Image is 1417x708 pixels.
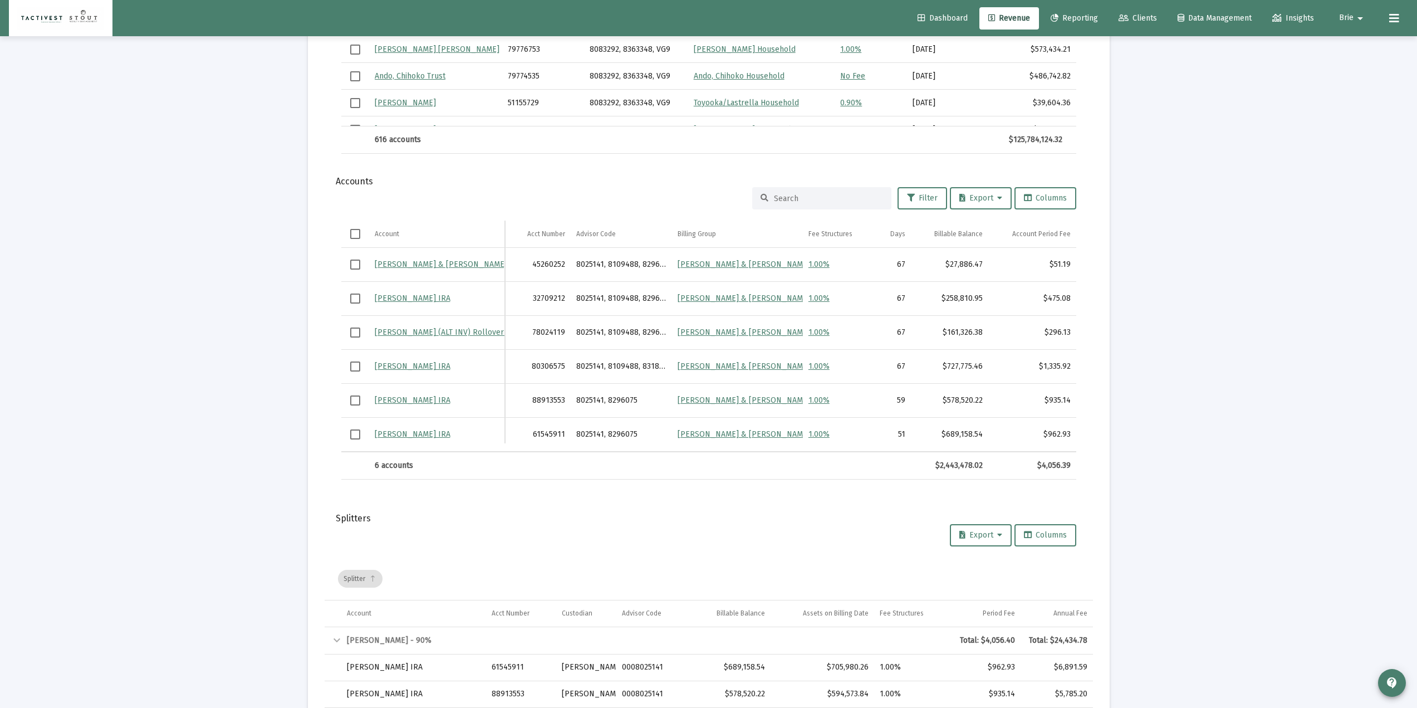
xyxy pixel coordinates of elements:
div: Annual Fee [1053,609,1087,618]
mat-icon: arrow_drop_down [1354,7,1367,30]
div: $1,335.92 [994,361,1071,372]
td: Column Advisor Code [616,600,688,627]
a: [PERSON_NAME] Household [694,45,796,54]
td: 78024119 [505,315,571,349]
div: [PERSON_NAME] - 90% [347,635,945,646]
div: $125,784,124.32 [1002,134,1062,145]
a: [PERSON_NAME] (ALT INV) Rollover IRA [375,328,518,337]
td: Column Fee Structures [803,221,874,247]
a: [PERSON_NAME] & [PERSON_NAME] [678,328,810,337]
span: Brie [1339,13,1354,23]
div: Select row [350,395,360,406]
div: $161,326.38 [916,327,983,338]
span: Clients [1119,13,1157,23]
td: $5,785.20 [1021,681,1093,707]
td: 8083292, 8141589, Y66 [584,116,688,143]
td: $705,980.26 [771,654,874,681]
span: Export [959,193,1002,203]
div: Advisor Code [576,230,616,238]
div: Select row [350,362,360,372]
button: Columns [1014,187,1076,209]
td: 88913553 [505,383,571,417]
td: Column Days [874,221,911,247]
td: $594,573.84 [771,681,874,707]
td: Column Billing Group [672,221,803,247]
div: $4,056.39 [994,460,1071,471]
td: 8025141, 8296075 [571,383,672,417]
div: $27,886.47 [916,259,983,270]
button: Columns [1014,524,1076,546]
td: 0008025141 [616,681,688,707]
div: 616 accounts [375,134,495,145]
mat-icon: contact_support [1385,676,1399,690]
span: Filter [907,193,938,203]
td: 8083292, 8363348, VG9 [584,63,688,90]
a: [PERSON_NAME] Household [694,125,796,134]
td: Column Fee Structures [874,600,950,627]
div: Data grid toolbar [338,558,1085,600]
td: 8025141, 8109488, 8296075 [571,315,672,349]
td: Collapse [325,627,341,654]
div: Billing Group [678,230,716,238]
a: 1.00% [808,294,830,303]
td: [PERSON_NAME] IRA [341,681,487,707]
div: $51.19 [994,259,1071,270]
div: $689,158.54 [916,429,983,440]
a: 1.00% [808,395,830,405]
td: [DATE] [907,116,1004,143]
button: Export [950,187,1012,209]
td: Column Account [341,600,487,627]
div: $578,520.22 [916,395,983,406]
a: [PERSON_NAME] & [PERSON_NAME] [678,395,810,405]
div: Total: $24,434.78 [1026,635,1087,646]
td: 1.00% [874,654,950,681]
input: Search [774,194,883,203]
div: 6 accounts [375,460,499,471]
div: Assets on Billing Date [803,609,869,618]
div: [PERSON_NAME] [562,689,611,700]
td: 61545911 [486,654,556,681]
div: [PERSON_NAME] [562,662,611,673]
a: Ando, Chihoko Household [694,71,785,81]
td: 67 [874,248,911,282]
div: Account [375,230,399,238]
div: Acct Number [492,609,529,618]
a: Reporting [1042,7,1107,30]
td: 67 [874,315,911,349]
div: Select row [350,125,360,135]
a: Ando, Chihoko Trust [375,71,445,81]
td: $578,520.22 [688,681,771,707]
div: Select row [350,45,360,55]
span: Revenue [988,13,1030,23]
td: 8025141, 8296075 [571,417,672,451]
td: 1.00% [874,681,950,707]
td: Column Custodian [556,600,616,627]
td: $6,891.59 [1021,654,1093,681]
td: 88913553 [486,681,556,707]
a: [PERSON_NAME] IRA [375,429,450,439]
div: Days [890,230,905,238]
td: 80306575 [505,349,571,383]
div: Data grid [341,221,1076,480]
td: [DATE] [907,63,1004,90]
td: Column Acct Number [486,600,556,627]
button: Export [950,524,1012,546]
td: 17384150 [502,116,584,143]
button: Filter [898,187,947,209]
div: $475.08 [994,293,1071,304]
span: Columns [1024,193,1067,203]
div: Fee Structures [880,609,924,618]
td: Column Assets on Billing Date [771,600,874,627]
td: 8025141, 8109488, 8296075 [571,281,672,315]
div: Accounts [336,176,1082,187]
div: Select row [350,429,360,440]
div: $296.13 [994,327,1071,338]
div: Select row [350,328,360,338]
a: 0.90% [840,98,862,108]
div: Select row [350,98,360,108]
div: Billable Balance [717,609,765,618]
div: $2,443,478.02 [916,460,983,471]
td: $935.14 [950,681,1020,707]
a: Data Management [1169,7,1261,30]
a: [PERSON_NAME] IRA [375,294,450,303]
